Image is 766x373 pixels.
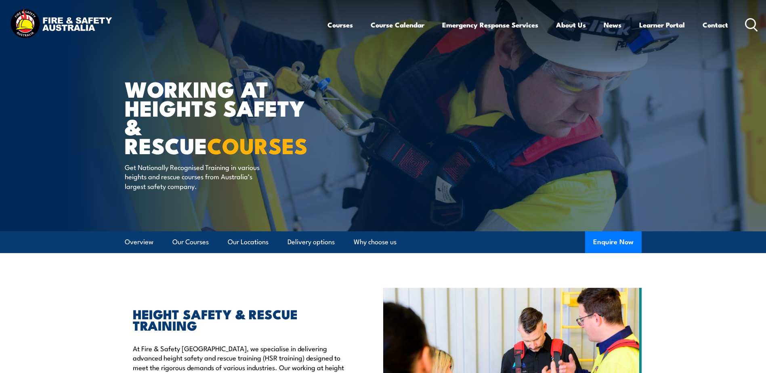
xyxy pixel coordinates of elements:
a: Learner Portal [639,14,685,36]
a: Overview [125,231,153,253]
a: Delivery options [288,231,335,253]
h2: HEIGHT SAFETY & RESCUE TRAINING [133,308,346,331]
a: About Us [556,14,586,36]
a: News [604,14,621,36]
h1: WORKING AT HEIGHTS SAFETY & RESCUE [125,79,324,155]
a: Courses [327,14,353,36]
strong: COURSES [207,128,308,161]
a: Emergency Response Services [442,14,538,36]
button: Enquire Now [585,231,642,253]
a: Why choose us [354,231,397,253]
a: Course Calendar [371,14,424,36]
a: Our Courses [172,231,209,253]
a: Our Locations [228,231,269,253]
p: Get Nationally Recognised Training in various heights and rescue courses from Australia’s largest... [125,162,272,191]
a: Contact [703,14,728,36]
